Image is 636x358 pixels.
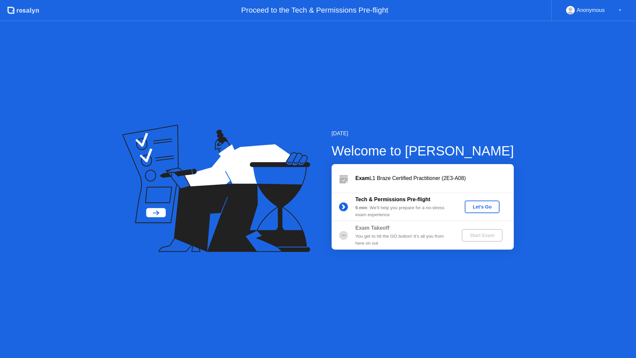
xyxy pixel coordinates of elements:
div: ▼ [618,6,622,15]
div: Start Exam [464,233,500,238]
button: Start Exam [462,229,503,242]
div: Anonymous [577,6,605,15]
button: Let's Go [465,201,500,213]
div: [DATE] [332,130,514,138]
div: Welcome to [PERSON_NAME] [332,141,514,161]
b: 5 min [355,205,367,210]
div: L1 Braze Certified Practitioner (2E3-A08) [355,174,514,182]
b: Tech & Permissions Pre-flight [355,197,430,202]
b: Exam [355,175,370,181]
div: Let's Go [467,204,497,209]
div: : We’ll help you prepare for a no-stress exam experience [355,205,451,218]
div: You get to hit the GO button! It’s all you from here on out [355,233,451,247]
b: Exam Takeoff [355,225,390,231]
